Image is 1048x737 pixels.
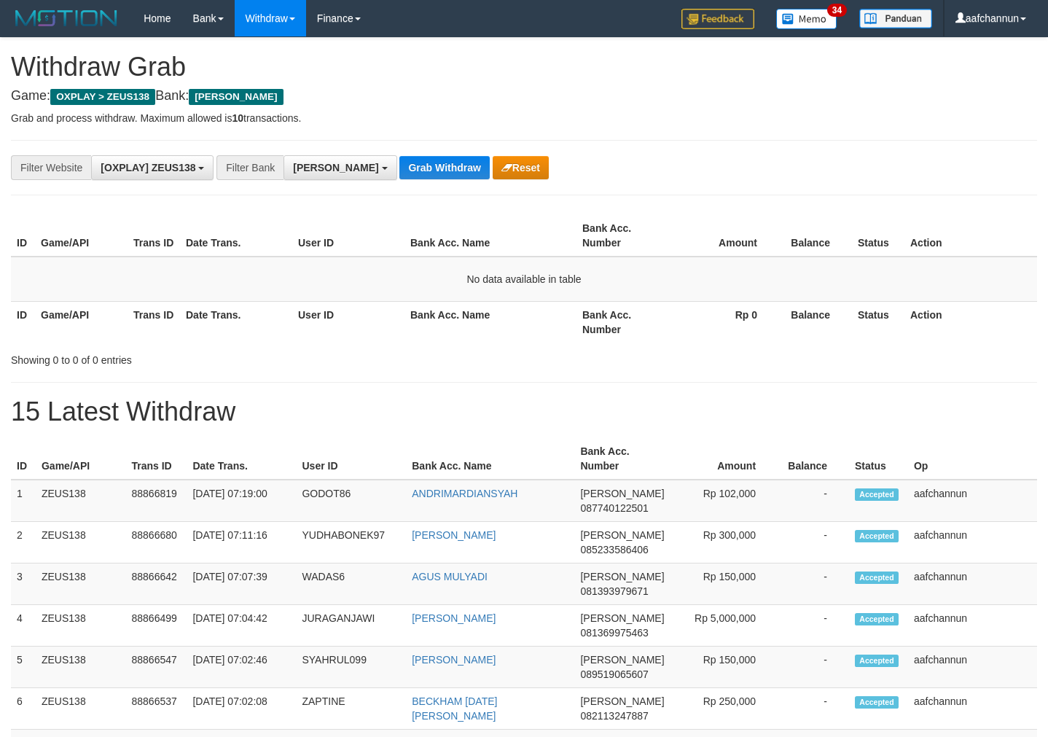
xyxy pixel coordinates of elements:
[50,89,155,105] span: OXPLAY > ZEUS138
[189,89,283,105] span: [PERSON_NAME]
[412,654,496,666] a: [PERSON_NAME]
[908,564,1037,605] td: aafchannun
[11,688,36,730] td: 6
[827,4,847,17] span: 34
[36,688,126,730] td: ZEUS138
[412,488,517,499] a: ANDRIMARDIANSYAH
[670,688,778,730] td: Rp 250,000
[778,522,849,564] td: -
[292,301,404,343] th: User ID
[11,564,36,605] td: 3
[670,438,778,480] th: Amount
[293,162,378,173] span: [PERSON_NAME]
[670,522,778,564] td: Rp 300,000
[187,522,296,564] td: [DATE] 07:11:16
[779,215,852,257] th: Balance
[187,688,296,730] td: [DATE] 07:02:08
[855,572,899,584] span: Accepted
[296,688,406,730] td: ZAPTINE
[36,480,126,522] td: ZEUS138
[580,502,648,514] span: Copy 087740122501 to clipboard
[125,480,187,522] td: 88866819
[412,571,488,582] a: AGUS MULYADI
[11,480,36,522] td: 1
[101,162,195,173] span: [OXPLAY] ZEUS138
[670,480,778,522] td: Rp 102,000
[580,695,664,707] span: [PERSON_NAME]
[11,301,35,343] th: ID
[852,215,904,257] th: Status
[296,647,406,688] td: SYAHRUL099
[580,585,648,597] span: Copy 081393979671 to clipboard
[296,564,406,605] td: WADAS6
[779,301,852,343] th: Balance
[296,480,406,522] td: GODOT86
[852,301,904,343] th: Status
[11,347,426,367] div: Showing 0 to 0 of 0 entries
[576,215,669,257] th: Bank Acc. Number
[776,9,837,29] img: Button%20Memo.svg
[908,480,1037,522] td: aafchannun
[908,605,1037,647] td: aafchannun
[11,215,35,257] th: ID
[406,438,574,480] th: Bank Acc. Name
[11,522,36,564] td: 2
[11,397,1037,426] h1: 15 Latest Withdraw
[125,647,187,688] td: 88866547
[187,605,296,647] td: [DATE] 07:04:42
[11,647,36,688] td: 5
[125,522,187,564] td: 88866680
[11,7,122,29] img: MOTION_logo.png
[187,480,296,522] td: [DATE] 07:19:00
[855,613,899,625] span: Accepted
[412,612,496,624] a: [PERSON_NAME]
[35,301,128,343] th: Game/API
[580,571,664,582] span: [PERSON_NAME]
[36,438,126,480] th: Game/API
[180,215,292,257] th: Date Trans.
[908,688,1037,730] td: aafchannun
[580,612,664,624] span: [PERSON_NAME]
[296,605,406,647] td: JURAGANJAWI
[580,488,664,499] span: [PERSON_NAME]
[493,156,549,179] button: Reset
[580,668,648,680] span: Copy 089519065607 to clipboard
[296,522,406,564] td: YUDHABONEK97
[11,89,1037,104] h4: Game: Bank:
[187,564,296,605] td: [DATE] 07:07:39
[908,522,1037,564] td: aafchannun
[778,438,849,480] th: Balance
[681,9,754,29] img: Feedback.jpg
[412,695,497,722] a: BECKHAM [DATE][PERSON_NAME]
[849,438,908,480] th: Status
[855,696,899,709] span: Accepted
[125,564,187,605] td: 88866642
[399,156,489,179] button: Grab Withdraw
[778,564,849,605] td: -
[180,301,292,343] th: Date Trans.
[778,688,849,730] td: -
[669,301,779,343] th: Rp 0
[125,438,187,480] th: Trans ID
[232,112,243,124] strong: 10
[576,301,669,343] th: Bank Acc. Number
[580,627,648,639] span: Copy 081369975463 to clipboard
[670,605,778,647] td: Rp 5,000,000
[36,564,126,605] td: ZEUS138
[855,655,899,667] span: Accepted
[283,155,396,180] button: [PERSON_NAME]
[292,215,404,257] th: User ID
[216,155,283,180] div: Filter Bank
[125,688,187,730] td: 88866537
[908,438,1037,480] th: Op
[128,215,180,257] th: Trans ID
[125,605,187,647] td: 88866499
[855,488,899,501] span: Accepted
[855,530,899,542] span: Accepted
[11,257,1037,302] td: No data available in table
[404,215,576,257] th: Bank Acc. Name
[580,529,664,541] span: [PERSON_NAME]
[778,647,849,688] td: -
[669,215,779,257] th: Amount
[904,215,1037,257] th: Action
